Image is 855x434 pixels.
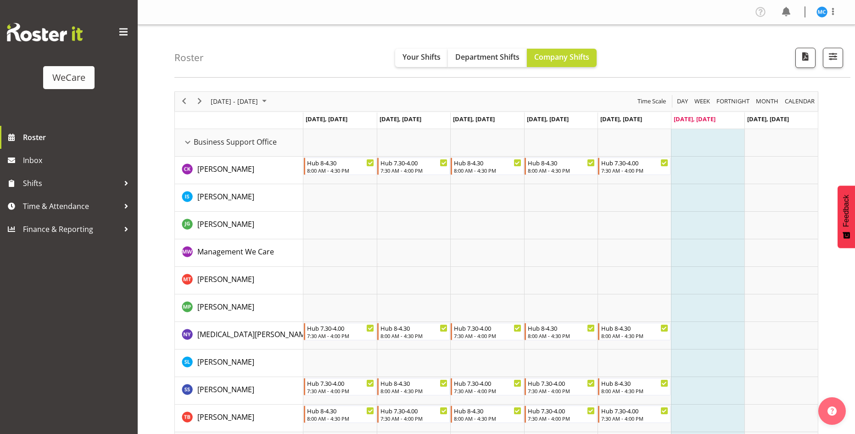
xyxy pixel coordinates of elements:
[601,323,668,333] div: Hub 8-4.30
[715,96,751,107] button: Fortnight
[380,115,421,123] span: [DATE], [DATE]
[207,92,272,111] div: Sep 29 - Oct 05, 2025
[209,96,271,107] button: October 2025
[377,406,450,423] div: Tyla Boyd"s event - Hub 7.30-4.00 Begin From Tuesday, September 30, 2025 at 7:30:00 AM GMT+13:00 ...
[816,6,827,17] img: mary-childs10475.jpg
[377,158,450,175] div: Chloe Kim"s event - Hub 7.30-4.00 Begin From Tuesday, September 30, 2025 at 7:30:00 AM GMT+13:00 ...
[175,267,303,294] td: Michelle Thomas resource
[784,96,816,107] span: calendar
[175,157,303,184] td: Chloe Kim resource
[676,96,689,107] span: Day
[601,158,668,167] div: Hub 7.30-4.00
[52,71,85,85] div: WeCare
[197,357,254,367] span: [PERSON_NAME]
[307,378,374,388] div: Hub 7.30-4.00
[380,323,447,333] div: Hub 8-4.30
[598,323,671,340] div: Nikita Yates"s event - Hub 8-4.30 Begin From Friday, October 3, 2025 at 8:00:00 AM GMT+13:00 Ends...
[197,192,254,202] span: [PERSON_NAME]
[528,167,595,174] div: 8:00 AM - 4:30 PM
[304,406,376,423] div: Tyla Boyd"s event - Hub 8-4.30 Begin From Monday, September 29, 2025 at 8:00:00 AM GMT+13:00 Ends...
[451,158,523,175] div: Chloe Kim"s event - Hub 8-4.30 Begin From Wednesday, October 1, 2025 at 8:00:00 AM GMT+13:00 Ends...
[598,406,671,423] div: Tyla Boyd"s event - Hub 7.30-4.00 Begin From Friday, October 3, 2025 at 7:30:00 AM GMT+13:00 Ends...
[197,411,254,423] a: [PERSON_NAME]
[527,49,597,67] button: Company Shifts
[377,323,450,340] div: Nikita Yates"s event - Hub 8-4.30 Begin From Tuesday, September 30, 2025 at 8:00:00 AM GMT+13:00 ...
[194,96,206,107] button: Next
[402,52,441,62] span: Your Shifts
[197,329,312,340] a: [MEDICAL_DATA][PERSON_NAME]
[527,115,569,123] span: [DATE], [DATE]
[528,415,595,422] div: 7:30 AM - 4:00 PM
[178,96,190,107] button: Previous
[23,222,119,236] span: Finance & Reporting
[23,199,119,213] span: Time & Attendance
[601,378,668,388] div: Hub 8-4.30
[454,406,521,415] div: Hub 8-4.30
[601,406,668,415] div: Hub 7.30-4.00
[455,52,520,62] span: Department Shifts
[307,158,374,167] div: Hub 8-4.30
[600,115,642,123] span: [DATE], [DATE]
[197,412,254,422] span: [PERSON_NAME]
[454,167,521,174] div: 8:00 AM - 4:30 PM
[454,323,521,333] div: Hub 7.30-4.00
[598,158,671,175] div: Chloe Kim"s event - Hub 7.30-4.00 Begin From Friday, October 3, 2025 at 7:30:00 AM GMT+13:00 Ends...
[783,96,816,107] button: Month
[304,323,376,340] div: Nikita Yates"s event - Hub 7.30-4.00 Begin From Monday, September 29, 2025 at 7:30:00 AM GMT+13:0...
[755,96,779,107] span: Month
[676,96,690,107] button: Timeline Day
[192,92,207,111] div: next period
[380,167,447,174] div: 7:30 AM - 4:00 PM
[601,332,668,339] div: 8:00 AM - 4:30 PM
[525,158,597,175] div: Chloe Kim"s event - Hub 8-4.30 Begin From Thursday, October 2, 2025 at 8:00:00 AM GMT+13:00 Ends ...
[636,96,668,107] button: Time Scale
[451,378,523,395] div: Savita Savita"s event - Hub 7.30-4.00 Begin From Wednesday, October 1, 2025 at 7:30:00 AM GMT+13:...
[197,329,312,339] span: [MEDICAL_DATA][PERSON_NAME]
[842,195,850,227] span: Feedback
[197,301,254,312] a: [PERSON_NAME]
[380,406,447,415] div: Hub 7.30-4.00
[7,23,83,41] img: Rosterit website logo
[448,49,527,67] button: Department Shifts
[395,49,448,67] button: Your Shifts
[307,387,374,395] div: 7:30 AM - 4:00 PM
[525,378,597,395] div: Savita Savita"s event - Hub 7.30-4.00 Begin From Thursday, October 2, 2025 at 7:30:00 AM GMT+13:0...
[210,96,259,107] span: [DATE] - [DATE]
[304,378,376,395] div: Savita Savita"s event - Hub 7.30-4.00 Begin From Monday, September 29, 2025 at 7:30:00 AM GMT+13:...
[601,387,668,395] div: 8:00 AM - 4:30 PM
[197,384,254,395] span: [PERSON_NAME]
[838,186,855,248] button: Feedback - Show survey
[307,415,374,422] div: 8:00 AM - 4:30 PM
[194,136,277,147] span: Business Support Office
[637,96,667,107] span: Time Scale
[747,115,789,123] span: [DATE], [DATE]
[197,219,254,230] a: [PERSON_NAME]
[525,406,597,423] div: Tyla Boyd"s event - Hub 7.30-4.00 Begin From Thursday, October 2, 2025 at 7:30:00 AM GMT+13:00 En...
[197,163,254,175] a: [PERSON_NAME]
[175,294,303,322] td: Millie Pumphrey resource
[175,377,303,405] td: Savita Savita resource
[598,378,671,395] div: Savita Savita"s event - Hub 8-4.30 Begin From Friday, October 3, 2025 at 8:00:00 AM GMT+13:00 End...
[380,415,447,422] div: 7:30 AM - 4:00 PM
[174,52,204,63] h4: Roster
[307,332,374,339] div: 7:30 AM - 4:00 PM
[693,96,711,107] span: Week
[307,406,374,415] div: Hub 8-4.30
[601,415,668,422] div: 7:30 AM - 4:00 PM
[175,129,303,157] td: Business Support Office resource
[307,323,374,333] div: Hub 7.30-4.00
[528,406,595,415] div: Hub 7.30-4.00
[380,387,447,395] div: 8:00 AM - 4:30 PM
[454,415,521,422] div: 8:00 AM - 4:30 PM
[674,115,715,123] span: [DATE], [DATE]
[601,167,668,174] div: 7:30 AM - 4:00 PM
[197,246,274,257] a: Management We Care
[454,158,521,167] div: Hub 8-4.30
[23,130,133,144] span: Roster
[175,405,303,432] td: Tyla Boyd resource
[175,212,303,239] td: Janine Grundler resource
[197,356,254,367] a: [PERSON_NAME]
[23,176,119,190] span: Shifts
[377,378,450,395] div: Savita Savita"s event - Hub 8-4.30 Begin From Tuesday, September 30, 2025 at 8:00:00 AM GMT+13:00...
